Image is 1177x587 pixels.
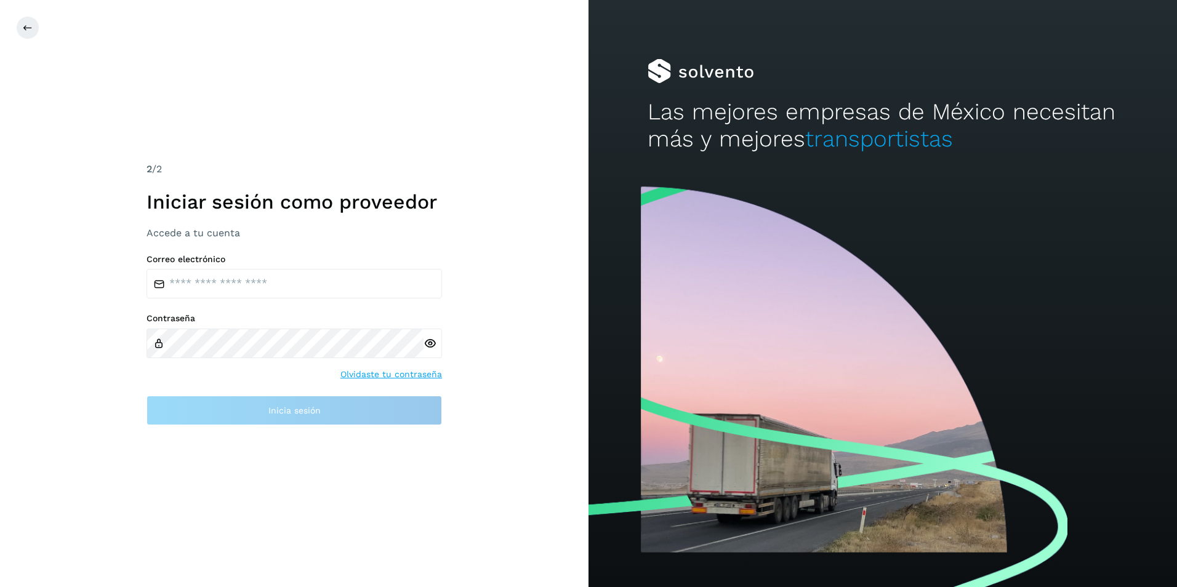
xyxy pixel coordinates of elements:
[147,190,442,214] h1: Iniciar sesión como proveedor
[147,163,152,175] span: 2
[340,368,442,381] a: Olvidaste tu contraseña
[648,98,1119,153] h2: Las mejores empresas de México necesitan más y mejores
[805,126,953,152] span: transportistas
[147,313,442,324] label: Contraseña
[147,227,442,239] h3: Accede a tu cuenta
[147,396,442,425] button: Inicia sesión
[147,254,442,265] label: Correo electrónico
[268,406,321,415] span: Inicia sesión
[147,162,442,177] div: /2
